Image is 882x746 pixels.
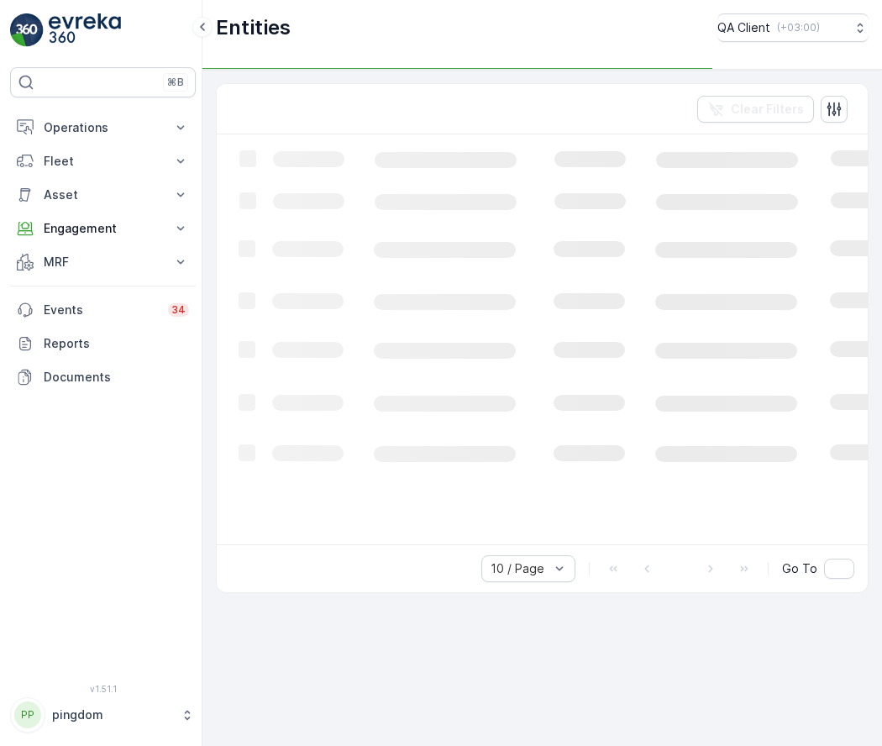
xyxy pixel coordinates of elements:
a: Events34 [10,293,196,327]
p: Entities [216,14,291,41]
p: Events [44,302,158,318]
span: v 1.51.1 [10,684,196,694]
p: 34 [171,303,186,317]
p: Engagement [44,220,162,237]
p: Reports [44,335,189,352]
button: Engagement [10,212,196,245]
div: PP [14,701,41,728]
button: QA Client(+03:00) [717,13,869,42]
p: Asset [44,186,162,203]
button: Clear Filters [697,96,814,123]
button: Operations [10,111,196,144]
a: Documents [10,360,196,394]
button: Asset [10,178,196,212]
img: logo [10,13,44,47]
span: Go To [782,560,817,577]
p: Fleet [44,153,162,170]
button: Fleet [10,144,196,178]
p: Clear Filters [731,101,804,118]
p: MRF [44,254,162,271]
button: PPpingdom [10,697,196,733]
p: QA Client [717,19,770,36]
button: MRF [10,245,196,279]
p: ( +03:00 ) [777,21,820,34]
p: Operations [44,119,162,136]
img: logo_light-DOdMpM7g.png [49,13,121,47]
p: ⌘B [167,76,184,89]
p: Documents [44,369,189,386]
a: Reports [10,327,196,360]
p: pingdom [52,707,172,723]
